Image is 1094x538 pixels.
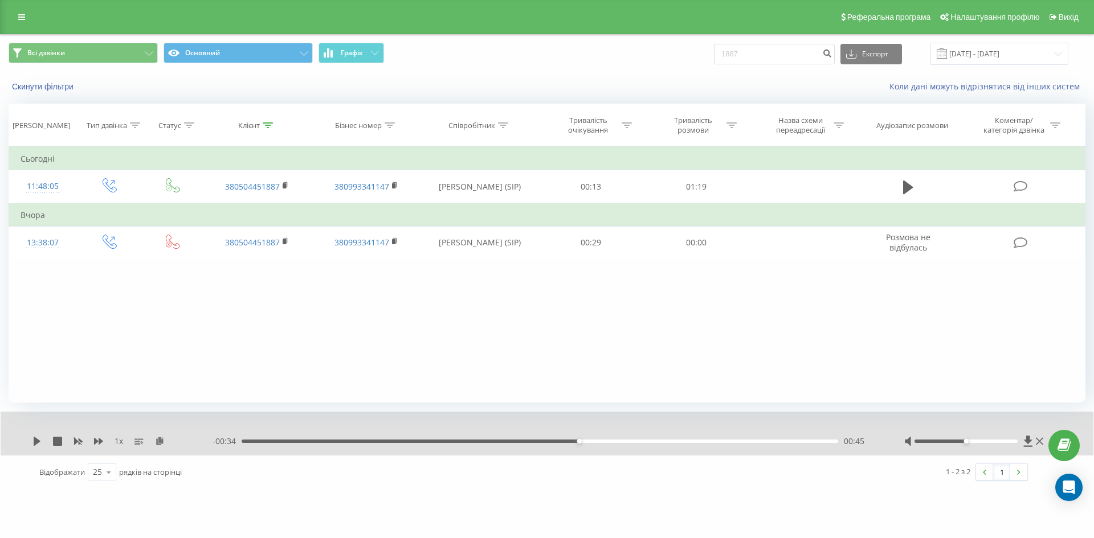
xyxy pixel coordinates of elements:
[577,439,582,443] div: Accessibility label
[119,467,182,477] span: рядків на сторінці
[538,170,643,204] td: 00:13
[844,436,864,447] span: 00:45
[9,204,1085,227] td: Вчора
[643,170,748,204] td: 01:19
[889,81,1085,92] a: Коли дані можуть відрізнятися вiд інших систем
[213,436,242,447] span: - 00:34
[448,121,495,130] div: Співробітник
[9,43,158,63] button: Всі дзвінки
[840,44,902,64] button: Експорт
[946,466,970,477] div: 1 - 2 з 2
[238,121,260,130] div: Клієнт
[663,116,724,135] div: Тривалість розмови
[9,81,79,92] button: Скинути фільтри
[993,464,1010,480] a: 1
[643,226,748,259] td: 00:00
[21,232,65,254] div: 13:38:07
[225,181,280,192] a: 380504451887
[770,116,831,135] div: Назва схеми переадресації
[334,181,389,192] a: 380993341147
[1055,474,1083,501] div: Open Intercom Messenger
[847,13,931,22] span: Реферальна програма
[341,49,363,57] span: Графік
[9,147,1085,170] td: Сьогодні
[39,467,85,477] span: Відображати
[164,43,313,63] button: Основний
[981,116,1047,135] div: Коментар/категорія дзвінка
[538,226,643,259] td: 00:29
[886,232,930,253] span: Розмова не відбулась
[334,237,389,248] a: 380993341147
[964,439,968,443] div: Accessibility label
[558,116,619,135] div: Тривалість очікування
[335,121,382,130] div: Бізнес номер
[87,121,127,130] div: Тип дзвінка
[158,121,181,130] div: Статус
[13,121,70,130] div: [PERSON_NAME]
[1059,13,1079,22] span: Вихід
[714,44,835,64] input: Пошук за номером
[950,13,1039,22] span: Налаштування профілю
[319,43,384,63] button: Графік
[421,226,538,259] td: [PERSON_NAME] (SIP)
[225,237,280,248] a: 380504451887
[21,175,65,198] div: 11:48:05
[876,121,948,130] div: Аудіозапис розмови
[93,466,102,478] div: 25
[27,48,65,58] span: Всі дзвінки
[421,170,538,204] td: [PERSON_NAME] (SIP)
[115,436,123,447] span: 1 x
